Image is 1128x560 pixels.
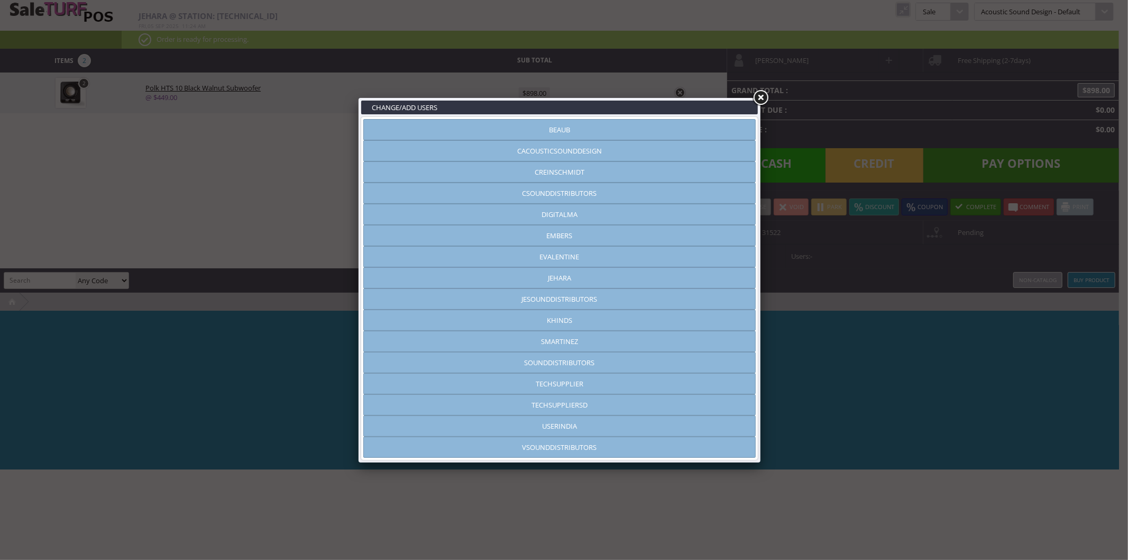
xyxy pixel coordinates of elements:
a: csounddistributors [363,183,756,204]
a: creinschmidt [363,161,756,183]
a: embers [363,225,756,246]
a: jehara [363,267,756,288]
a: techsupplier [363,373,756,394]
a: DigitalMA [363,204,756,225]
a: sounddistributors [363,352,756,373]
a: evalentine [363,246,756,267]
a: vsounddistributors [363,437,756,458]
a: jesounddistributors [363,288,756,310]
a: cacousticsounddesign [363,140,756,161]
a: techsuppliersd [363,394,756,416]
a: Close [751,88,770,107]
h3: CHANGE/ADD USERS [361,101,758,114]
a: khinds [363,310,756,331]
a: userindia [363,416,756,437]
a: smartinez [363,331,756,352]
a: BeauB [363,119,756,140]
